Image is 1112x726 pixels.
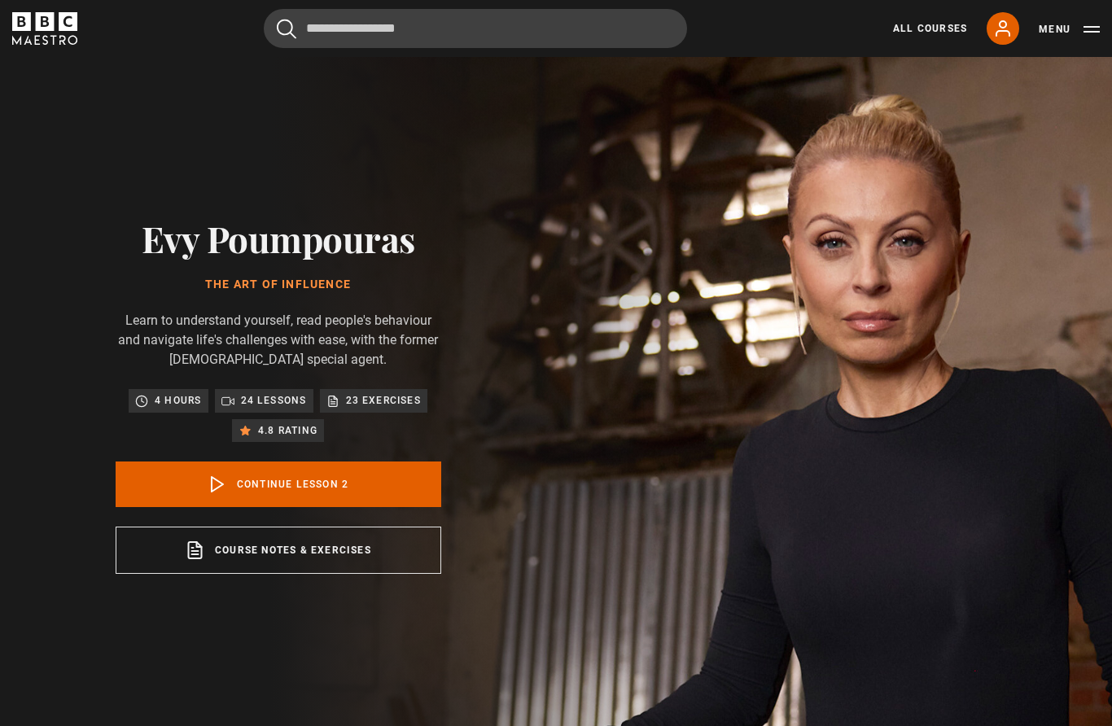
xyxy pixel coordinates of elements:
[116,527,441,574] a: Course notes & exercises
[241,392,307,409] p: 24 lessons
[277,19,296,39] button: Submit the search query
[893,21,967,36] a: All Courses
[1039,21,1100,37] button: Toggle navigation
[258,422,317,439] p: 4.8 rating
[116,217,441,259] h2: Evy Poumpouras
[264,9,687,48] input: Search
[12,12,77,45] svg: BBC Maestro
[155,392,201,409] p: 4 hours
[116,311,441,370] p: Learn to understand yourself, read people's behaviour and navigate life's challenges with ease, w...
[346,392,421,409] p: 23 exercises
[116,278,441,291] h1: The Art of Influence
[116,461,441,507] a: Continue lesson 2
